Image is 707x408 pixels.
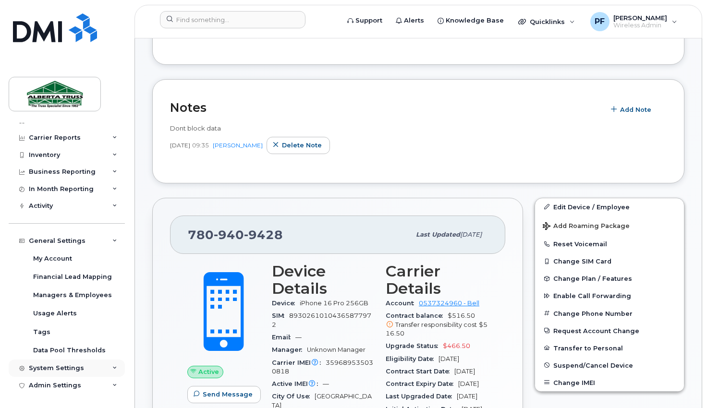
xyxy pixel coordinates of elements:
span: Transfer responsibility cost [395,321,477,328]
span: iPhone 16 Pro 256GB [300,300,368,307]
span: 359689535030818 [272,359,373,375]
span: Knowledge Base [446,16,504,25]
span: SIM [272,312,289,319]
span: Support [355,16,382,25]
span: Upgrade Status [386,342,443,349]
span: Add Roaming Package [543,222,630,231]
button: Transfer to Personal [535,339,684,357]
span: Active [198,367,219,376]
span: $516.50 [386,312,488,338]
span: Last Upgraded Date [386,393,457,400]
input: Find something... [160,11,305,28]
span: [DATE] [170,141,190,149]
span: Suspend/Cancel Device [553,361,633,369]
button: Change IMEI [535,374,684,391]
a: 0537324960 - Bell [419,300,479,307]
span: Device [272,300,300,307]
span: [PERSON_NAME] [613,14,667,22]
span: 9428 [244,228,283,242]
span: 780 [188,228,283,242]
span: Send Message [203,390,253,399]
span: Enable Call Forwarding [553,292,631,300]
h3: Carrier Details [386,263,488,297]
button: Reset Voicemail [535,235,684,252]
a: [PERSON_NAME] [213,142,263,149]
span: 940 [214,228,244,242]
h3: Device Details [272,263,374,297]
span: Manager [272,346,307,353]
span: Unknown Manager [307,346,366,353]
span: — [323,380,329,387]
a: Alerts [389,11,431,30]
span: [DATE] [458,380,479,387]
span: Contract Expiry Date [386,380,458,387]
button: Send Message [187,386,261,403]
a: Support [341,11,389,30]
button: Add Note [605,101,659,118]
span: Dont block data [170,124,221,132]
span: $466.50 [443,342,470,349]
button: Change Plan / Features [535,270,684,287]
span: PF [595,16,605,27]
span: [DATE] [439,355,459,362]
h2: Notes [170,100,600,115]
span: Account [386,300,419,307]
span: Wireless Admin [613,22,667,29]
div: Paul Foreman [584,12,684,31]
span: [DATE] [460,231,482,238]
a: Edit Device / Employee [535,198,684,216]
button: Add Roaming Package [535,216,684,235]
span: Last updated [416,231,460,238]
span: [DATE] [457,393,477,400]
span: — [295,334,302,341]
span: Add Note [620,105,651,114]
button: Change Phone Number [535,305,684,322]
span: City Of Use [272,393,315,400]
span: Carrier IMEI [272,359,326,366]
span: Active IMEI [272,380,323,387]
span: 89302610104365877972 [272,312,371,328]
button: Request Account Change [535,322,684,339]
span: Eligibility Date [386,355,439,362]
span: 09:35 [192,141,209,149]
button: Change SIM Card [535,252,684,270]
div: Quicklinks [512,12,582,31]
span: Email [272,334,295,341]
button: Delete note [267,137,330,154]
span: Contract Start Date [386,368,454,375]
span: Quicklinks [530,18,565,25]
button: Suspend/Cancel Device [535,357,684,374]
span: Alerts [404,16,424,25]
span: [DATE] [454,368,475,375]
span: Delete note [282,141,322,150]
button: Enable Call Forwarding [535,287,684,304]
span: Change Plan / Features [553,275,632,282]
span: Contract balance [386,312,448,319]
a: Knowledge Base [431,11,511,30]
